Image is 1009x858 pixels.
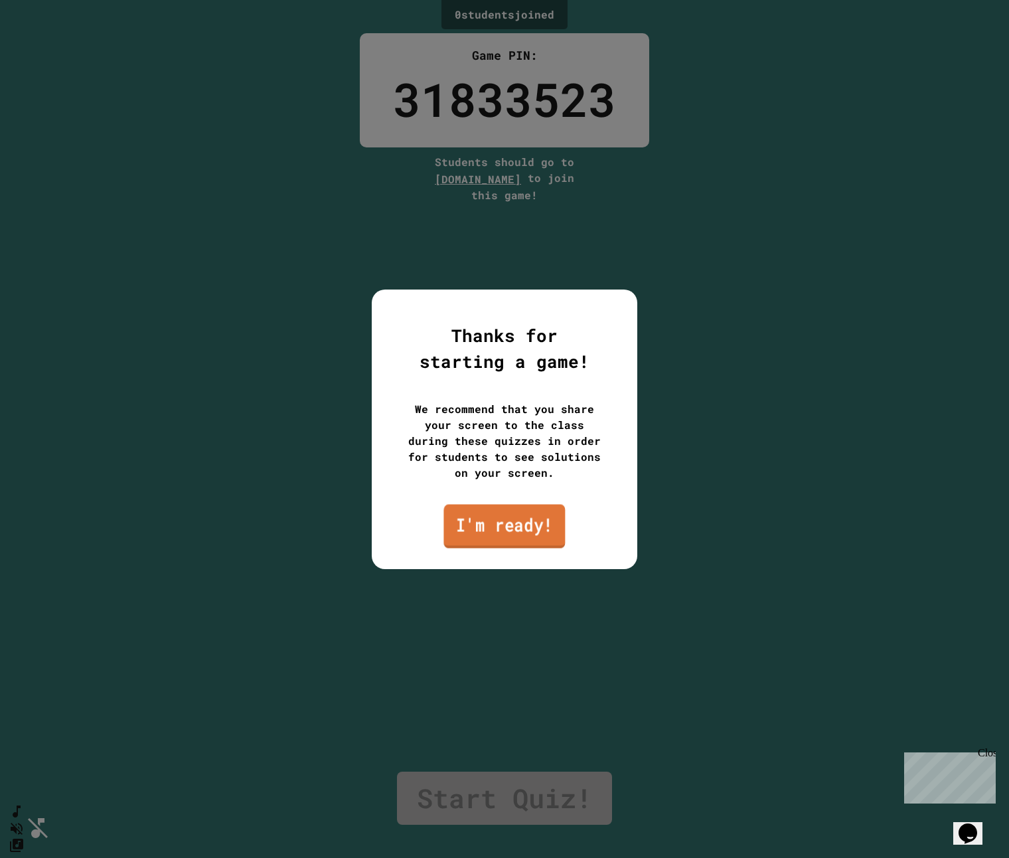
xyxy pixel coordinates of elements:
[953,805,996,845] iframe: chat widget
[405,323,604,375] div: Thanks for starting a game!
[899,747,996,804] iframe: chat widget
[5,5,92,84] div: Chat with us now!Close
[443,504,565,548] a: I'm ready!
[405,401,604,481] div: We recommend that you share your screen to the class during these quizzes in order for students t...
